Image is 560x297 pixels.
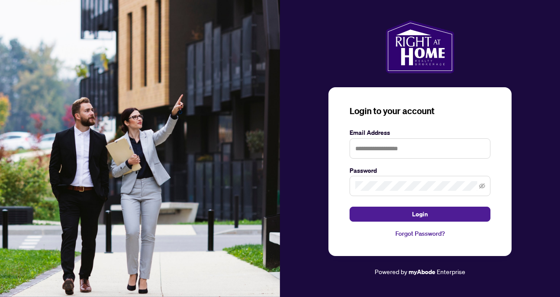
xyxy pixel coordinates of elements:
span: Powered by [375,267,407,275]
span: eye-invisible [479,183,485,189]
label: Password [350,166,490,175]
a: Forgot Password? [350,229,490,238]
label: Email Address [350,128,490,137]
button: Login [350,207,490,222]
span: Enterprise [437,267,465,275]
h3: Login to your account [350,105,490,117]
img: ma-logo [386,20,454,73]
a: myAbode [409,267,435,277]
span: Login [412,207,428,221]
